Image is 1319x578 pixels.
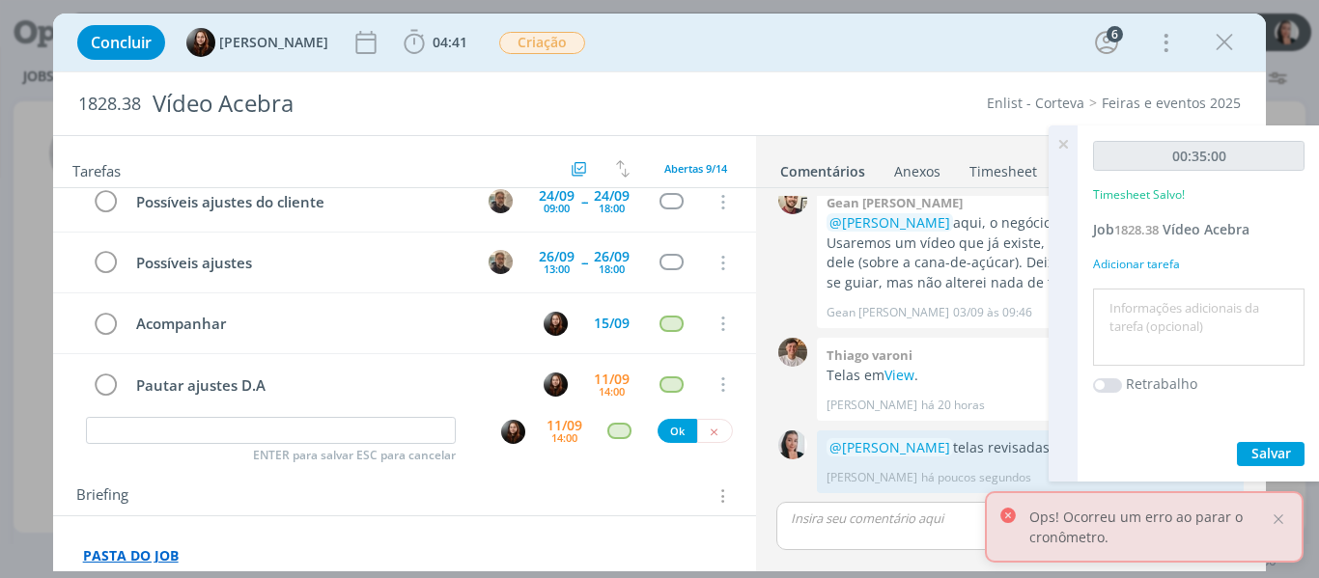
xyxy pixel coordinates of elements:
[921,469,1031,486] span: há poucos segundos
[827,469,917,486] p: [PERSON_NAME]
[145,80,748,127] div: Vídeo Acebra
[829,438,950,456] span: @[PERSON_NAME]
[953,304,1032,321] span: 03/09 às 09:46
[599,203,625,213] div: 18:00
[1029,507,1269,547] p: Ops! Ocorreu um erro ao parar o cronômetro.
[581,195,587,208] span: --
[987,94,1084,112] a: Enlist - Corteva
[541,370,570,399] button: E
[779,153,866,181] a: Comentários
[827,213,1234,292] p: aqui, o negócio é seguir o briefing. Usaremos um vídeo que já existe, porém tirando uma parte del...
[547,419,582,432] div: 11/09
[500,419,526,445] button: E
[894,162,940,181] div: Anexos
[498,31,586,55] button: Criação
[501,420,525,444] img: E
[128,373,526,398] div: Pautar ajustes D.A
[599,386,625,397] div: 14:00
[499,32,585,54] span: Criação
[1102,94,1241,112] a: Feiras e eventos 2025
[253,448,456,463] span: ENTER para salvar ESC para cancelar
[581,256,587,269] span: --
[827,194,963,211] b: Gean [PERSON_NAME]
[1251,444,1291,462] span: Salvar
[1163,220,1249,238] span: Vídeo Acebra
[399,27,472,58] button: 04:41
[128,190,471,214] div: Possíveis ajustes do cliente
[968,153,1038,181] a: Timesheet
[827,438,1234,457] p: telas revisadas com ajustes no briefing.
[433,33,467,51] span: 04:41
[658,419,697,443] button: Ok
[486,248,515,277] button: R
[53,14,1267,571] div: dialog
[219,36,328,49] span: [PERSON_NAME]
[1107,26,1123,42] div: 6
[1093,220,1249,238] a: Job1828.38Vídeo Acebra
[544,372,568,397] img: E
[827,346,912,364] b: Thiago varoni
[827,304,949,321] p: Gean [PERSON_NAME]
[1091,27,1122,58] button: 6
[594,250,630,263] div: 26/09
[1237,442,1305,466] button: Salvar
[778,185,807,214] img: G
[551,432,577,443] div: 14:00
[128,312,526,336] div: Acompanhar
[1093,186,1185,204] p: Timesheet Salvo!
[486,187,515,216] button: R
[128,251,471,275] div: Possíveis ajustes
[664,161,727,176] span: Abertas 9/14
[489,189,513,213] img: R
[1114,221,1159,238] span: 1828.38
[921,397,985,414] span: há 20 horas
[829,213,950,232] span: @[PERSON_NAME]
[186,28,328,57] button: E[PERSON_NAME]
[541,309,570,338] button: E
[544,263,570,274] div: 13:00
[544,312,568,336] img: E
[544,203,570,213] div: 09:00
[76,483,128,509] span: Briefing
[778,430,807,459] img: C
[778,338,807,367] img: T
[827,397,917,414] p: [PERSON_NAME]
[594,372,630,386] div: 11/09
[489,250,513,274] img: R
[83,546,179,564] a: PASTA DO JOB
[594,189,630,203] div: 24/09
[539,250,575,263] div: 26/09
[186,28,215,57] img: E
[1093,256,1305,273] div: Adicionar tarefa
[884,366,914,384] a: View
[1126,373,1197,394] label: Retrabalho
[827,366,1234,385] p: Telas em .
[539,189,575,203] div: 24/09
[616,160,630,178] img: arrow-down-up.svg
[91,35,152,50] span: Concluir
[599,263,625,274] div: 18:00
[77,25,165,60] button: Concluir
[594,317,630,330] div: 15/09
[72,157,121,180] span: Tarefas
[78,94,141,115] span: 1828.38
